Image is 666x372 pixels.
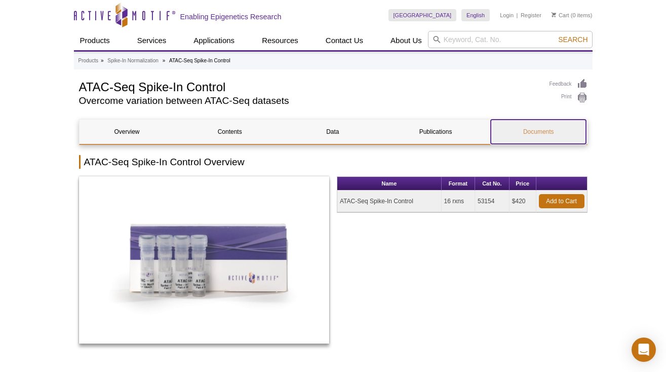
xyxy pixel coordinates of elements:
[552,12,556,17] img: Your Cart
[79,155,587,169] h2: ATAC-Seq Spike-In Control Overview
[79,176,330,344] img: ATAC-Seq Spike-In Control
[79,96,539,105] h2: Overcome variation between ATAC-Seq datasets
[475,191,510,212] td: 53154
[442,177,475,191] th: Format
[517,9,518,21] li: |
[388,120,483,144] a: Publications
[337,191,442,212] td: ATAC-Seq Spike-In Control
[555,35,591,44] button: Search
[475,177,510,191] th: Cat No.
[187,31,241,50] a: Applications
[320,31,369,50] a: Contact Us
[521,12,541,19] a: Register
[101,58,104,63] li: »
[79,79,539,94] h1: ATAC-Seq Spike-In Control
[80,120,175,144] a: Overview
[107,56,159,65] a: Spike-In Normalization
[539,194,584,208] a: Add to Cart
[428,31,593,48] input: Keyword, Cat. No.
[337,177,442,191] th: Name
[510,177,536,191] th: Price
[384,31,428,50] a: About Us
[491,120,586,144] a: Documents
[552,9,593,21] li: (0 items)
[461,9,490,21] a: English
[180,12,282,21] h2: Enabling Epigenetics Research
[285,120,380,144] a: Data
[256,31,304,50] a: Resources
[632,338,656,362] div: Open Intercom Messenger
[550,92,587,103] a: Print
[182,120,278,144] a: Contents
[552,12,569,19] a: Cart
[510,191,536,212] td: $420
[550,79,587,90] a: Feedback
[163,58,166,63] li: »
[558,35,587,44] span: Search
[169,58,230,63] li: ATAC-Seq Spike-In Control
[79,56,98,65] a: Products
[442,191,475,212] td: 16 rxns
[500,12,514,19] a: Login
[74,31,116,50] a: Products
[131,31,173,50] a: Services
[388,9,457,21] a: [GEOGRAPHIC_DATA]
